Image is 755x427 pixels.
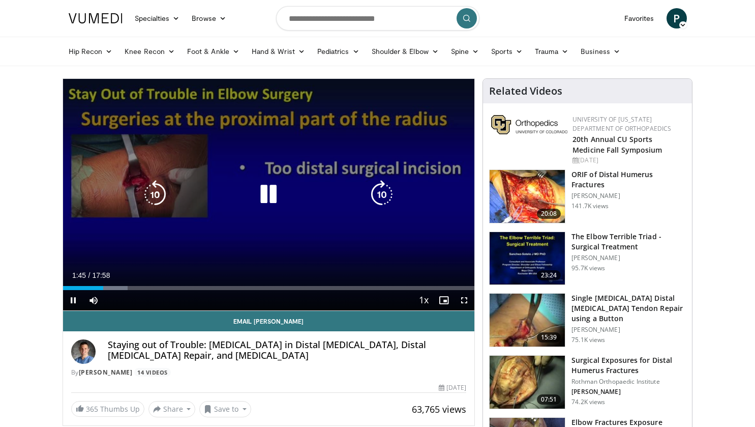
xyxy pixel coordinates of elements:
p: [PERSON_NAME] [571,254,686,262]
a: Hip Recon [63,41,119,62]
a: 15:39 Single [MEDICAL_DATA] Distal [MEDICAL_DATA] Tendon Repair using a Button [PERSON_NAME] 75.1... [489,293,686,347]
button: Enable picture-in-picture mode [434,290,454,310]
span: 23:24 [537,270,561,280]
img: 162531_0000_1.png.150x105_q85_crop-smart_upscale.jpg [490,232,565,285]
p: 95.7K views [571,264,605,272]
a: Trauma [529,41,575,62]
span: 07:51 [537,394,561,405]
img: 355603a8-37da-49b6-856f-e00d7e9307d3.png.150x105_q85_autocrop_double_scale_upscale_version-0.2.png [491,115,567,134]
p: [PERSON_NAME] [571,388,686,396]
p: 74.2K views [571,398,605,406]
p: 141.7K views [571,202,609,210]
a: [PERSON_NAME] [79,368,133,377]
a: University of [US_STATE] Department of Orthopaedics [572,115,671,133]
a: 14 Videos [134,368,171,377]
a: Business [575,41,626,62]
input: Search topics, interventions [276,6,479,31]
a: 365 Thumbs Up [71,401,144,417]
a: Browse [186,8,232,29]
p: [PERSON_NAME] [571,192,686,200]
a: Foot & Ankle [181,41,246,62]
button: Mute [83,290,104,310]
a: Shoulder & Elbow [366,41,445,62]
button: Share [148,401,196,417]
span: 365 [86,404,98,414]
a: P [667,8,687,29]
a: Email [PERSON_NAME] [63,311,475,331]
div: By [71,368,467,377]
img: 70322_0000_3.png.150x105_q85_crop-smart_upscale.jpg [490,356,565,409]
span: 15:39 [537,332,561,343]
a: Specialties [129,8,186,29]
span: / [88,271,90,279]
h3: ORIF of Distal Humerus Fractures [571,169,686,190]
p: [PERSON_NAME] [571,326,686,334]
div: [DATE] [439,383,466,392]
img: Avatar [71,339,96,364]
a: 23:24 The Elbow Terrible Triad - Surgical Treatment [PERSON_NAME] 95.7K views [489,232,686,286]
a: 20:08 ORIF of Distal Humerus Fractures [PERSON_NAME] 141.7K views [489,169,686,223]
button: Pause [63,290,83,310]
button: Save to [199,401,251,417]
span: 20:08 [537,209,561,219]
a: Sports [485,41,529,62]
h3: Single [MEDICAL_DATA] Distal [MEDICAL_DATA] Tendon Repair using a Button [571,293,686,324]
div: Progress Bar [63,286,475,290]
a: Hand & Wrist [246,41,311,62]
span: 17:58 [92,271,110,279]
p: 75.1K views [571,336,605,344]
span: 63,765 views [412,403,466,415]
button: Fullscreen [454,290,474,310]
img: king_0_3.png.150x105_q85_crop-smart_upscale.jpg [490,294,565,347]
a: Spine [445,41,485,62]
h4: Staying out of Trouble: [MEDICAL_DATA] in Distal [MEDICAL_DATA], Distal [MEDICAL_DATA] Repair, an... [108,339,467,361]
h3: Surgical Exposures for Distal Humerus Fractures [571,355,686,376]
h3: The Elbow Terrible Triad - Surgical Treatment [571,232,686,252]
a: 20th Annual CU Sports Medicine Fall Symposium [572,134,662,155]
button: Playback Rate [413,290,434,310]
img: VuMedi Logo [69,13,123,23]
span: 1:45 [72,271,86,279]
a: Favorites [618,8,660,29]
img: orif-sanch_3.png.150x105_q85_crop-smart_upscale.jpg [490,170,565,223]
a: Knee Recon [118,41,181,62]
video-js: Video Player [63,79,475,311]
p: Rothman Orthopaedic Institute [571,378,686,386]
a: Pediatrics [311,41,366,62]
h4: Related Videos [489,85,562,97]
a: 07:51 Surgical Exposures for Distal Humerus Fractures Rothman Orthopaedic Institute [PERSON_NAME]... [489,355,686,409]
div: [DATE] [572,156,684,165]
